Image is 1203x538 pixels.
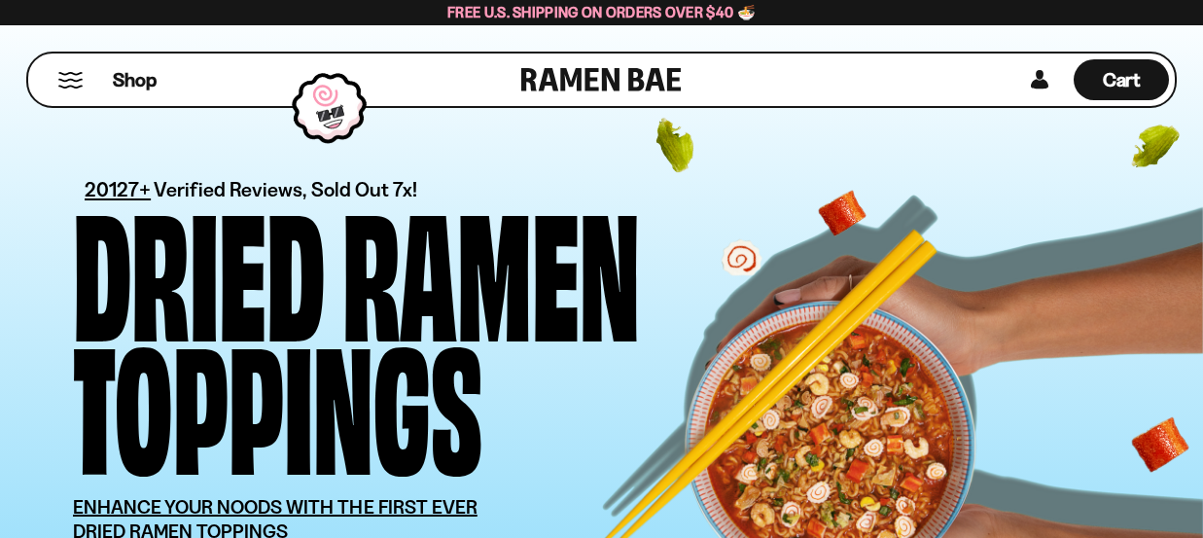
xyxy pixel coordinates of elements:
[57,72,84,89] button: Mobile Menu Trigger
[73,199,325,333] div: Dried
[447,3,756,21] span: Free U.S. Shipping on Orders over $40 🍜
[113,59,157,100] a: Shop
[1103,68,1141,91] span: Cart
[1074,54,1169,106] div: Cart
[113,67,157,93] span: Shop
[73,333,482,466] div: Toppings
[342,199,640,333] div: Ramen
